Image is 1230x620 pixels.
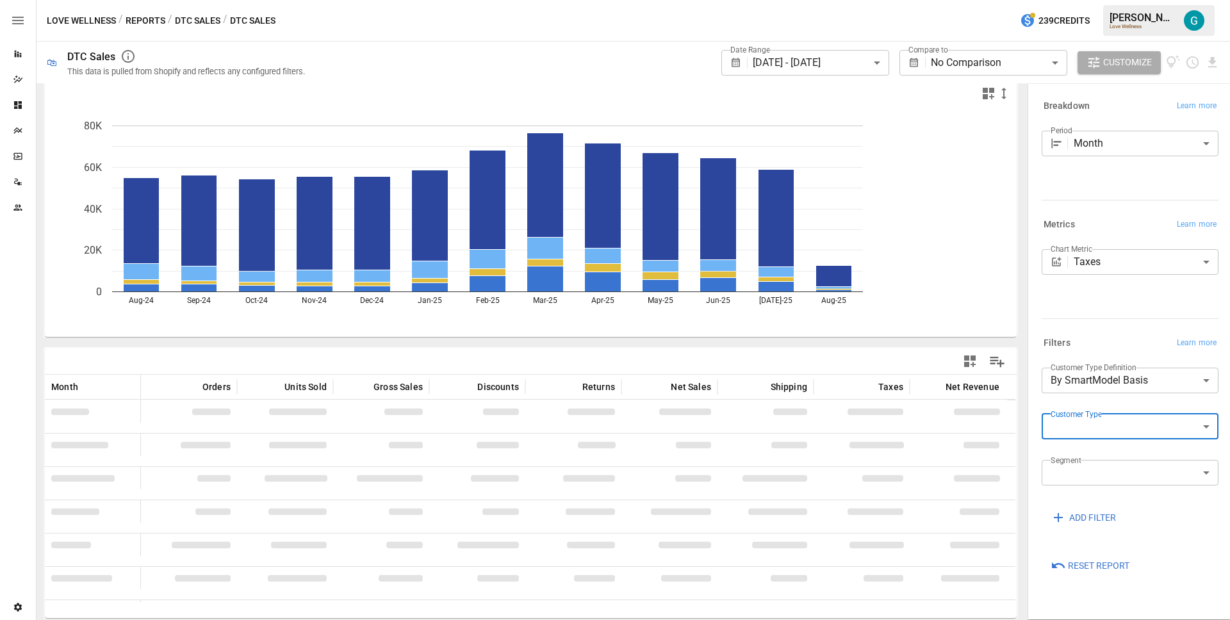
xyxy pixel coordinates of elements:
[1074,249,1218,275] div: Taxes
[648,296,673,305] text: May-25
[245,296,268,305] text: Oct-24
[129,296,154,305] text: Aug-24
[1051,362,1136,373] label: Customer Type Definition
[1044,336,1070,350] h6: Filters
[946,380,999,393] span: Net Revenue
[908,44,948,55] label: Compare to
[67,67,305,76] div: This data is pulled from Shopify and reflects any configured filters.
[753,50,889,76] div: [DATE] - [DATE]
[1051,409,1102,420] label: Customer Type
[187,296,211,305] text: Sep-24
[67,51,115,63] div: DTC Sales
[284,380,327,393] span: Units Sold
[671,380,711,393] span: Net Sales
[1051,125,1072,136] label: Period
[354,378,372,396] button: Sort
[1038,13,1090,29] span: 239 Credits
[51,380,78,393] span: Month
[1044,218,1075,232] h6: Metrics
[1015,9,1095,33] button: 239Credits
[47,13,116,29] button: Love Wellness
[1103,54,1152,70] span: Customize
[652,378,669,396] button: Sort
[302,296,327,305] text: Nov-24
[1110,12,1176,24] div: [PERSON_NAME]
[360,296,384,305] text: Dec-24
[183,378,201,396] button: Sort
[1184,10,1204,31] img: Gavin Acres
[96,286,102,298] text: 0
[202,380,231,393] span: Orders
[84,161,102,174] text: 60K
[1042,368,1218,393] div: By SmartModel Basis
[1042,506,1125,529] button: ADD FILTER
[926,378,944,396] button: Sort
[373,380,423,393] span: Gross Sales
[1185,55,1200,70] button: Schedule report
[1205,55,1220,70] button: Download report
[45,106,1007,337] svg: A chart.
[265,378,283,396] button: Sort
[1051,455,1081,466] label: Segment
[983,347,1012,376] button: Manage Columns
[119,13,123,29] div: /
[1042,555,1138,578] button: Reset Report
[1177,100,1217,113] span: Learn more
[1044,99,1090,113] h6: Breakdown
[418,296,442,305] text: Jan-25
[563,378,581,396] button: Sort
[706,296,730,305] text: Jun-25
[751,378,769,396] button: Sort
[1074,131,1218,156] div: Month
[175,13,220,29] button: DTC Sales
[1110,24,1176,29] div: Love Wellness
[84,203,102,215] text: 40K
[1069,510,1116,526] span: ADD FILTER
[1166,51,1181,74] button: View documentation
[730,44,770,55] label: Date Range
[223,13,227,29] div: /
[79,378,97,396] button: Sort
[476,296,500,305] text: Feb-25
[821,296,846,305] text: Aug-25
[1051,243,1092,254] label: Chart Metric
[458,378,476,396] button: Sort
[591,296,614,305] text: Apr-25
[84,120,102,132] text: 80K
[582,380,615,393] span: Returns
[1177,337,1217,350] span: Learn more
[859,378,877,396] button: Sort
[878,380,903,393] span: Taxes
[1068,558,1129,574] span: Reset Report
[477,380,519,393] span: Discounts
[1177,218,1217,231] span: Learn more
[126,13,165,29] button: Reports
[47,56,57,69] div: 🛍
[931,50,1067,76] div: No Comparison
[168,13,172,29] div: /
[1176,3,1212,38] button: Gavin Acres
[759,296,792,305] text: [DATE]-25
[771,380,807,393] span: Shipping
[533,296,557,305] text: Mar-25
[84,244,102,256] text: 20K
[1078,51,1161,74] button: Customize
